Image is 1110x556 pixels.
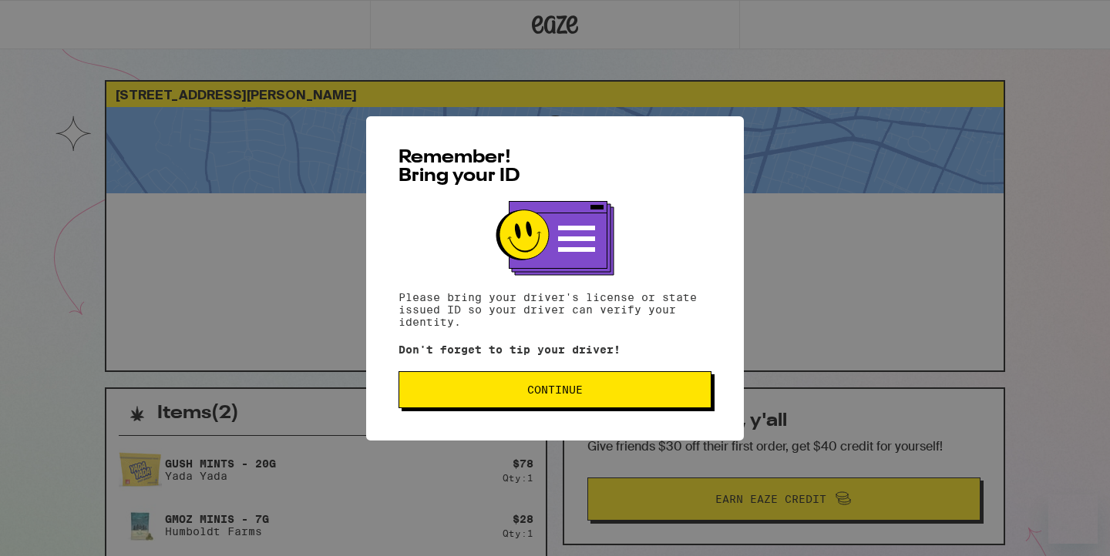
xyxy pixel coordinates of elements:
iframe: Button to launch messaging window [1048,494,1098,544]
button: Continue [399,371,711,408]
span: Remember! Bring your ID [399,149,520,186]
span: Continue [527,384,583,395]
p: Please bring your driver's license or state issued ID so your driver can verify your identity. [399,291,711,328]
p: Don't forget to tip your driver! [399,343,711,356]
